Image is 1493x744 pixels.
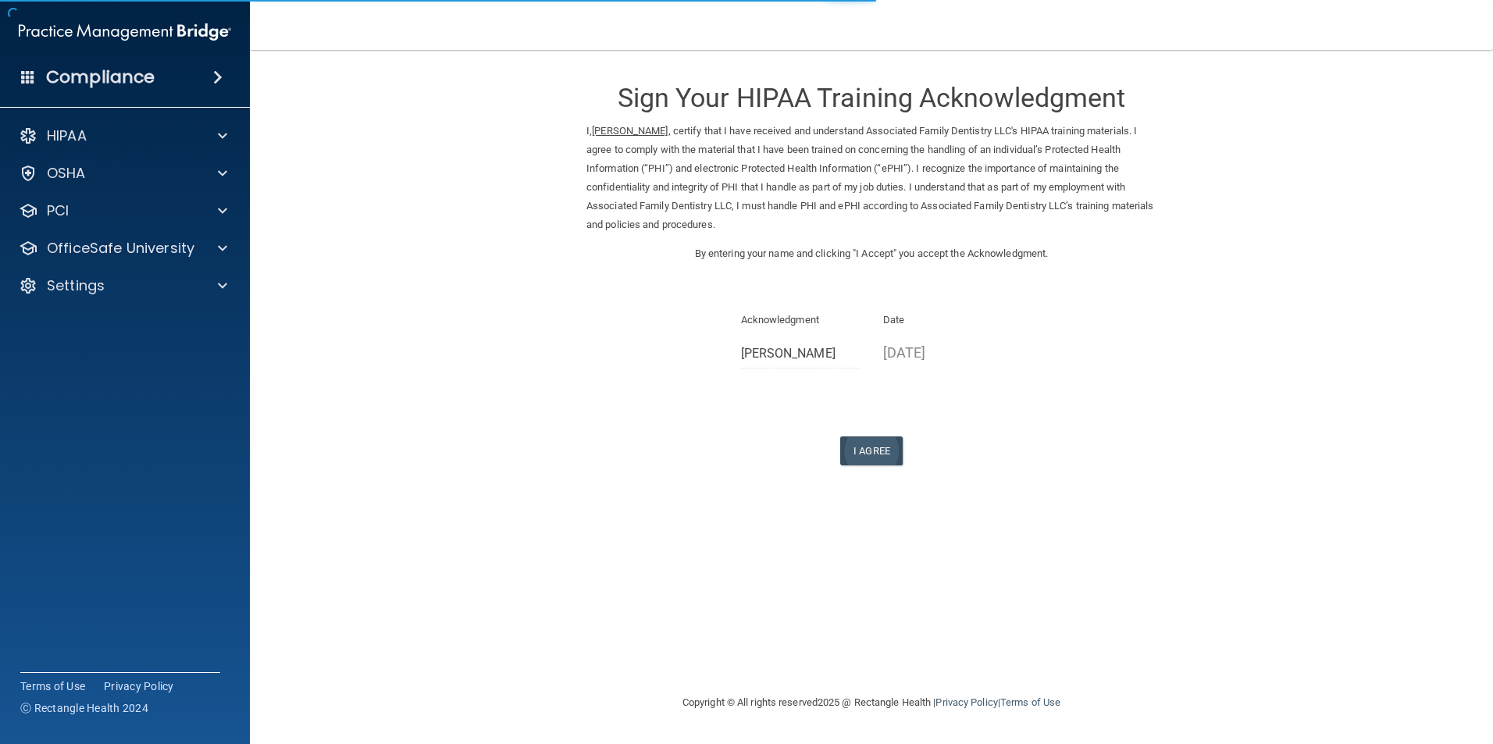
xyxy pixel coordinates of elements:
[883,311,1003,329] p: Date
[592,125,668,137] ins: [PERSON_NAME]
[19,164,227,183] a: OSHA
[20,678,85,694] a: Terms of Use
[586,244,1156,263] p: By entering your name and clicking "I Accept" you accept the Acknowledgment.
[20,700,148,716] span: Ⓒ Rectangle Health 2024
[586,678,1156,728] div: Copyright © All rights reserved 2025 @ Rectangle Health | |
[883,340,1003,365] p: [DATE]
[47,164,86,183] p: OSHA
[47,201,69,220] p: PCI
[1000,696,1060,708] a: Terms of Use
[741,311,861,329] p: Acknowledgment
[19,239,227,258] a: OfficeSafe University
[935,696,997,708] a: Privacy Policy
[586,122,1156,234] p: I, , certify that I have received and understand Associated Family Dentistry LLC's HIPAA training...
[586,84,1156,112] h3: Sign Your HIPAA Training Acknowledgment
[19,201,227,220] a: PCI
[104,678,174,694] a: Privacy Policy
[19,126,227,145] a: HIPAA
[47,276,105,295] p: Settings
[46,66,155,88] h4: Compliance
[19,16,231,48] img: PMB logo
[19,276,227,295] a: Settings
[840,436,903,465] button: I Agree
[47,239,194,258] p: OfficeSafe University
[47,126,87,145] p: HIPAA
[741,340,861,368] input: Full Name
